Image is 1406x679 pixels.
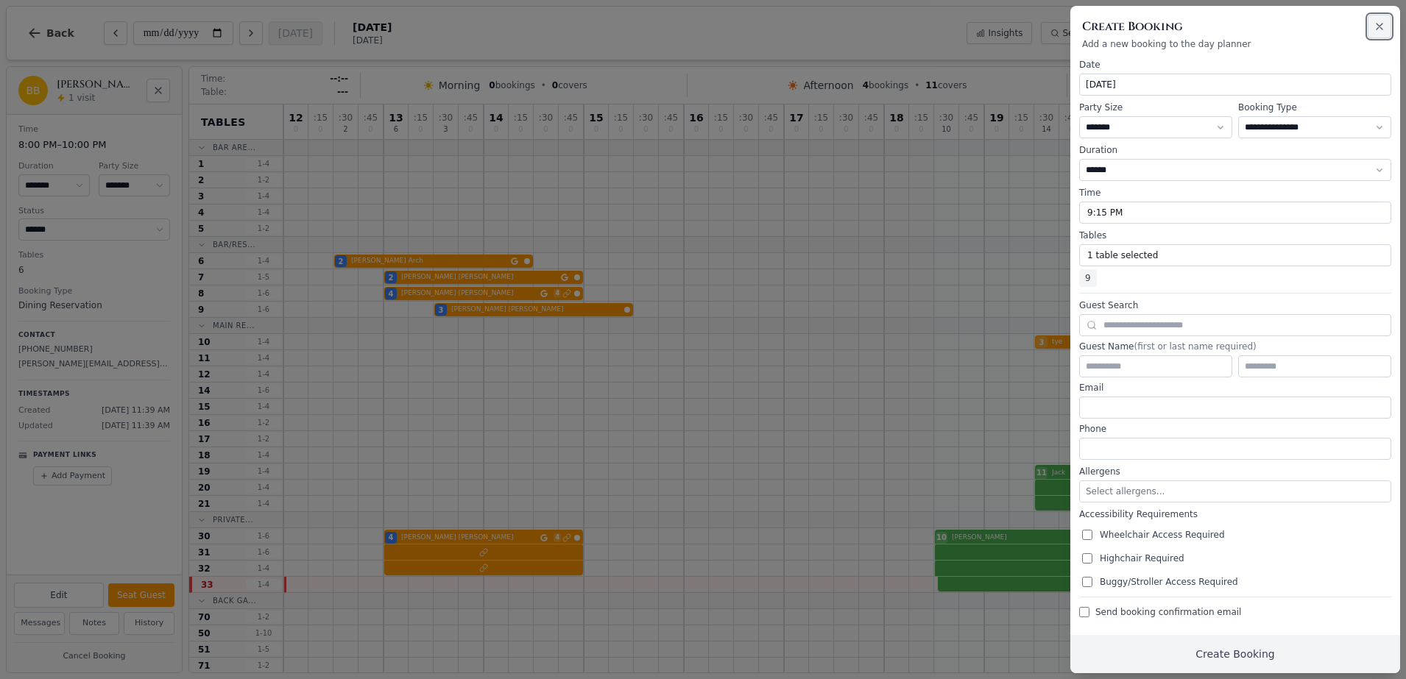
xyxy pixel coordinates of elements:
[1082,38,1388,50] p: Add a new booking to the day planner
[1079,382,1391,394] label: Email
[1100,529,1225,541] span: Wheelchair Access Required
[1079,230,1391,241] label: Tables
[1079,244,1391,266] button: 1 table selected
[1079,423,1391,435] label: Phone
[1134,341,1256,352] span: (first or last name required)
[1086,486,1165,497] span: Select allergens...
[1070,635,1400,673] button: Create Booking
[1079,607,1089,617] input: Send booking confirmation email
[1079,59,1391,71] label: Date
[1079,187,1391,199] label: Time
[1238,102,1391,113] label: Booking Type
[1079,466,1391,477] label: Allergens
[1095,606,1241,618] span: Send booking confirmation email
[1100,576,1238,588] span: Buggy/Stroller Access Required
[1079,299,1391,311] label: Guest Search
[1079,480,1391,502] button: Select allergens...
[1079,508,1391,520] label: Accessibility Requirements
[1079,202,1391,224] button: 9:15 PM
[1079,74,1391,96] button: [DATE]
[1100,552,1184,564] span: Highchair Required
[1079,341,1391,352] label: Guest Name
[1082,577,1092,587] input: Buggy/Stroller Access Required
[1082,553,1092,564] input: Highchair Required
[1079,144,1391,156] label: Duration
[1079,102,1232,113] label: Party Size
[1082,530,1092,540] input: Wheelchair Access Required
[1079,269,1097,287] span: 9
[1082,18,1388,35] h2: Create Booking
